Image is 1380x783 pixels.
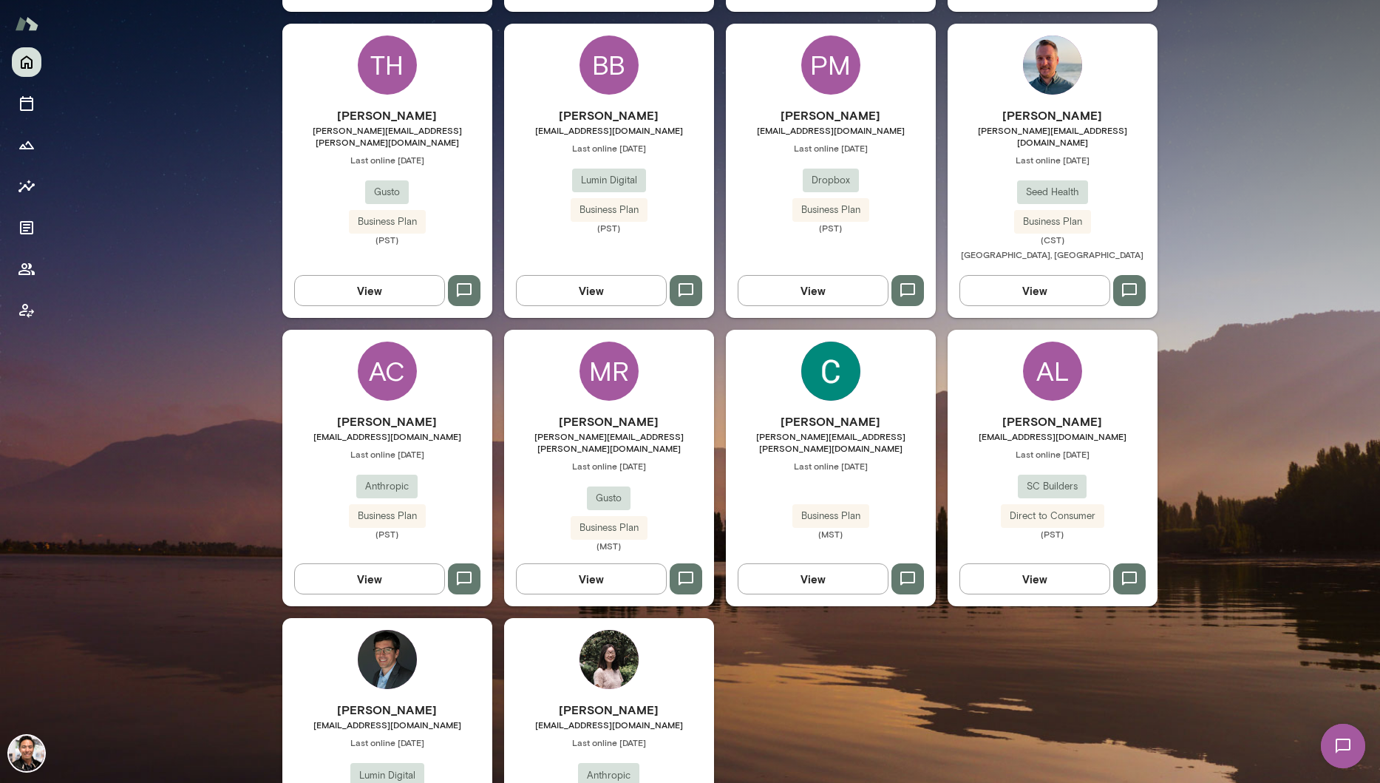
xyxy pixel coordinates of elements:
span: [PERSON_NAME][EMAIL_ADDRESS][PERSON_NAME][DOMAIN_NAME] [726,430,936,454]
span: Last online [DATE] [282,736,492,748]
button: Client app [12,296,41,325]
span: Dropbox [803,173,859,188]
span: [GEOGRAPHIC_DATA], [GEOGRAPHIC_DATA] [961,249,1143,260]
span: Last online [DATE] [282,154,492,166]
span: Last online [DATE] [282,448,492,460]
span: Anthropic [356,479,418,494]
div: AL [1023,342,1082,401]
span: (CST) [948,234,1158,245]
button: View [516,275,667,306]
img: Keith Frymark [1023,35,1082,95]
span: Last online [DATE] [504,736,714,748]
h6: [PERSON_NAME] [282,413,492,430]
span: Last online [DATE] [948,154,1158,166]
span: [EMAIL_ADDRESS][DOMAIN_NAME] [504,124,714,136]
div: BB [579,35,639,95]
h6: [PERSON_NAME] [282,106,492,124]
span: Lumin Digital [572,173,646,188]
span: Business Plan [1014,214,1091,229]
span: Business Plan [571,521,647,535]
span: (PST) [948,528,1158,540]
span: Last online [DATE] [948,448,1158,460]
button: View [516,563,667,594]
div: TH [358,35,417,95]
button: Sessions [12,89,41,118]
h6: [PERSON_NAME] [282,701,492,719]
span: [EMAIL_ADDRESS][DOMAIN_NAME] [282,430,492,442]
img: Christina Brady [801,342,860,401]
span: [EMAIL_ADDRESS][DOMAIN_NAME] [726,124,936,136]
h6: [PERSON_NAME] [948,106,1158,124]
span: (PST) [282,528,492,540]
span: Gusto [365,185,409,200]
span: Gusto [587,491,630,506]
span: Business Plan [349,214,426,229]
span: [EMAIL_ADDRESS][DOMAIN_NAME] [504,719,714,731]
button: Members [12,254,41,284]
span: [PERSON_NAME][EMAIL_ADDRESS][PERSON_NAME][DOMAIN_NAME] [282,124,492,148]
span: Anthropic [578,768,639,783]
h6: [PERSON_NAME] [504,413,714,430]
button: View [959,563,1110,594]
button: View [294,563,445,594]
button: Growth Plan [12,130,41,160]
span: (PST) [726,222,936,234]
span: (MST) [726,528,936,540]
button: View [294,275,445,306]
img: Mento [15,10,38,38]
span: [PERSON_NAME][EMAIL_ADDRESS][DOMAIN_NAME] [948,124,1158,148]
span: Business Plan [792,203,869,217]
span: [PERSON_NAME][EMAIL_ADDRESS][PERSON_NAME][DOMAIN_NAME] [504,430,714,454]
button: View [959,275,1110,306]
button: View [738,563,888,594]
span: [EMAIL_ADDRESS][DOMAIN_NAME] [948,430,1158,442]
h6: [PERSON_NAME] [504,106,714,124]
h6: [PERSON_NAME] [726,413,936,430]
span: Last online [DATE] [504,460,714,472]
span: (MST) [504,540,714,552]
span: [EMAIL_ADDRESS][DOMAIN_NAME] [282,719,492,731]
img: Brian Clerc [358,630,417,689]
button: Home [12,47,41,77]
button: Insights [12,172,41,201]
span: Business Plan [792,509,869,523]
div: AC [358,342,417,401]
span: SC Builders [1018,479,1087,494]
button: Documents [12,213,41,243]
span: Business Plan [571,203,647,217]
span: Business Plan [349,509,426,523]
span: Seed Health [1017,185,1088,200]
span: (PST) [504,222,714,234]
h6: [PERSON_NAME] [948,413,1158,430]
button: View [738,275,888,306]
span: Last online [DATE] [504,142,714,154]
span: (PST) [282,234,492,245]
div: MR [579,342,639,401]
span: Lumin Digital [350,768,424,783]
div: PM [801,35,860,95]
h6: [PERSON_NAME] [726,106,936,124]
img: Albert Villarde [9,736,44,771]
h6: [PERSON_NAME] [504,701,714,719]
img: Samantha Siau [579,630,639,689]
span: Last online [DATE] [726,142,936,154]
span: Last online [DATE] [726,460,936,472]
span: Direct to Consumer [1001,509,1104,523]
